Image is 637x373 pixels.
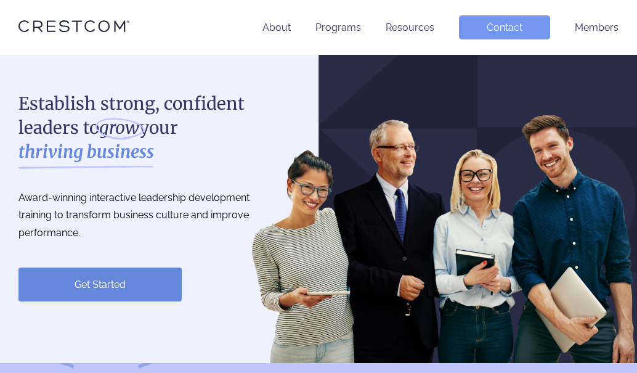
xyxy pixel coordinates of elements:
h1: Establish strong, confident leaders to your [18,92,277,165]
a: Resources [386,22,434,33]
a: Contact [459,15,550,39]
i: grow [99,116,139,140]
a: Programs [315,22,361,33]
a: Get Started [18,268,182,301]
a: About [262,22,291,33]
a: Members [575,22,619,33]
strong: thriving business [18,140,154,164]
p: Award-winning interactive leadership development training to transform business culture and impro... [18,189,277,242]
